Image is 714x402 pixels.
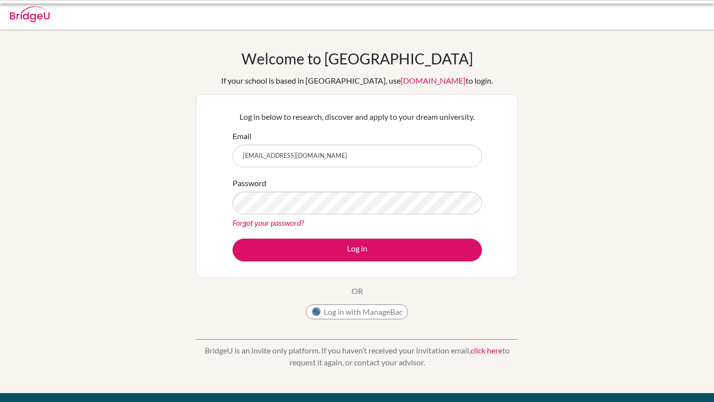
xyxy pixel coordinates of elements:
[306,304,408,319] button: Log in with ManageBac
[471,346,502,355] a: click here
[233,130,251,142] label: Email
[233,218,304,227] a: Forgot your password?
[241,50,473,67] h1: Welcome to [GEOGRAPHIC_DATA]
[221,75,493,87] div: If your school is based in [GEOGRAPHIC_DATA], use to login.
[352,285,363,297] p: OR
[10,6,50,22] img: Bridge-U
[401,76,466,85] a: [DOMAIN_NAME]
[233,111,482,123] p: Log in below to research, discover and apply to your dream university.
[196,345,518,368] p: BridgeU is an invite only platform. If you haven’t received your invitation email, to request it ...
[233,239,482,261] button: Log in
[233,177,266,189] label: Password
